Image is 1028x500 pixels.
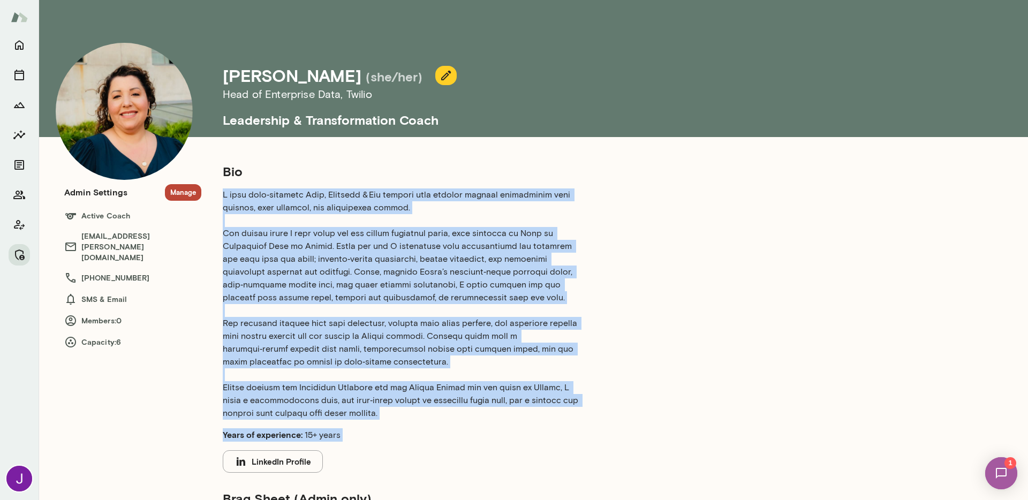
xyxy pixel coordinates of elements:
[9,154,30,176] button: Documents
[223,428,583,442] p: 15+ years
[165,184,201,201] button: Manage
[56,43,193,180] img: Lara Indrikovs
[223,103,865,128] h5: Leadership & Transformation Coach
[64,231,201,263] h6: [EMAIL_ADDRESS][PERSON_NAME][DOMAIN_NAME]
[9,184,30,206] button: Members
[366,68,422,85] h5: (she/her)
[11,7,28,27] img: Mento
[223,86,865,103] h6: Head of Enterprise Data , Twilio
[9,214,30,236] button: Client app
[223,188,583,420] p: L ipsu dolo‑sitametc Adip, Elitsedd & Eiu tempori utla etdolor magnaal enimadminim veni quisnos, ...
[6,466,32,491] img: Jocelyn Grodin
[64,209,201,222] h6: Active Coach
[9,94,30,116] button: Growth Plan
[9,34,30,56] button: Home
[64,314,201,327] h6: Members: 0
[223,429,303,440] b: Years of experience:
[64,336,201,349] h6: Capacity: 6
[64,186,127,199] h6: Admin Settings
[223,450,323,473] button: LinkedIn Profile
[64,271,201,284] h6: [PHONE_NUMBER]
[9,244,30,266] button: Manage
[64,293,201,306] h6: SMS & Email
[223,65,361,86] h4: [PERSON_NAME]
[9,64,30,86] button: Sessions
[9,124,30,146] button: Insights
[223,163,583,180] h5: Bio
